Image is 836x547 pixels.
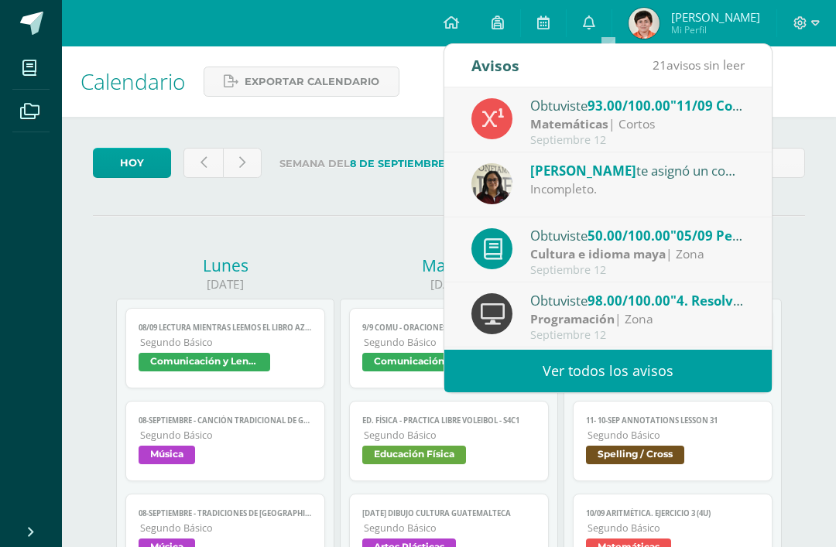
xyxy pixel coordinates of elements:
[140,521,312,535] span: Segundo Básico
[362,446,466,464] span: Educación Física
[81,67,185,96] span: Calendario
[588,292,670,309] span: 98.00/100.00
[629,8,660,39] img: ecf0108526d228cfadd5038f86317fc0.png
[586,446,684,464] span: Spelling / Cross
[364,521,536,535] span: Segundo Básico
[139,353,270,371] span: Comunicación y Lenguaje
[350,158,445,169] strong: 8 de Septiembre
[471,44,519,87] div: Avisos
[116,255,334,276] div: Lunes
[139,415,312,426] span: 08-septiembre - Canción tradicional de Guatemala guitarra y canto
[140,429,312,442] span: Segundo Básico
[140,336,312,349] span: Segundo Básico
[530,162,636,179] span: [PERSON_NAME]
[340,255,558,276] div: Martes
[362,508,536,518] span: [DATE] Dibujo cultura Guatemalteca
[530,180,745,198] div: Incompleto.
[530,245,745,263] div: | Zona
[530,290,745,310] div: Obtuviste en
[349,401,549,481] a: Ed. Física - PRACTICA LIBRE Voleibol - S4C1Segundo BásicoEducación Física
[588,97,670,115] span: 93.00/100.00
[125,401,325,481] a: 08-septiembre - Canción tradicional de Guatemala guitarra y cantoSegundo BásicoMúsica
[530,225,745,245] div: Obtuviste en
[586,508,759,518] span: 10/09 ARITMÉTICA. Ejercicio 3 (4U)
[530,134,745,147] div: Septiembre 12
[530,115,608,132] strong: Matemáticas
[530,115,745,133] div: | Cortos
[93,148,171,178] a: Hoy
[274,148,564,179] label: Semana del al
[530,95,745,115] div: Obtuviste en
[530,310,745,328] div: | Zona
[349,308,549,388] a: 9/9 COMU - Oraciones compuestas, anotaciones en el cuadernoSegundo BásicoComunicación y Lenguaje
[530,329,745,342] div: Septiembre 12
[588,521,759,535] span: Segundo Básico
[530,160,745,180] div: te asignó un comentario en '05/09 Personajes destacados a través de la historia de [GEOGRAPHIC_DA...
[204,67,399,97] a: Exportar calendario
[573,401,773,481] a: 11- 10-sep Annotations Lesson 31Segundo BásicoSpelling / Cross
[139,508,312,518] span: 08-septiembre - Tradiciones de [GEOGRAPHIC_DATA]
[444,350,772,392] a: Ver todos los avisos
[588,227,670,244] span: 50.00/100.00
[362,353,494,371] span: Comunicación y Lenguaje
[364,429,536,442] span: Segundo Básico
[530,310,615,327] strong: Programación
[530,264,745,277] div: Septiembre 12
[362,415,536,426] span: Ed. Física - PRACTICA LIBRE Voleibol - S4C1
[139,323,312,333] span: 08/09 LECTURA Mientras leemos el libro azul págs. 14-15
[471,163,512,204] img: c64be9d0b6a0f58b034d7201874f2d94.png
[588,429,759,442] span: Segundo Básico
[671,9,760,25] span: [PERSON_NAME]
[530,245,666,262] strong: Cultura e idioma maya
[586,415,759,426] span: 11- 10-sep Annotations Lesson 31
[340,276,558,292] div: [DATE]
[653,56,745,74] span: avisos sin leer
[139,446,195,464] span: Música
[670,97,822,115] span: "11/09 Corto 1 Álgebra"
[116,276,334,292] div: [DATE]
[362,323,536,333] span: 9/9 COMU - Oraciones compuestas, anotaciones en el cuaderno
[364,336,536,349] span: Segundo Básico
[671,23,760,36] span: Mi Perfil
[653,56,666,74] span: 21
[245,67,379,96] span: Exportar calendario
[125,308,325,388] a: 08/09 LECTURA Mientras leemos el libro azul págs. 14-15Segundo BásicoComunicación y Lenguaje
